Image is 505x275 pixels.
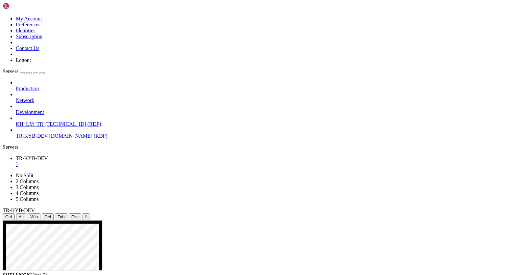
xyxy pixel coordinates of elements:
[16,121,502,127] a: KH_LM_TR [TECHNICAL_ID] (RDP)
[16,86,39,91] span: Production
[69,213,81,220] button: Esc
[16,213,27,220] button: Alt
[55,213,67,220] button: Tab
[16,57,31,63] a: Logout
[3,207,35,213] span: TR-KYB-DEV
[28,213,40,220] button: Win
[16,109,502,115] a: Development
[58,214,65,219] span: Tab
[19,214,24,219] span: Alt
[16,196,39,202] a: 5 Columns
[3,213,15,220] button: Ctrl
[16,86,502,92] a: Production
[16,133,48,139] span: TR-KYB-DEV
[16,97,34,103] span: Network
[16,109,44,115] span: Development
[3,69,18,74] span: Servers
[16,28,36,33] a: Identities
[83,213,89,220] button: 
[45,121,101,127] span: [TECHNICAL_ID] (RDP)
[16,184,39,190] a: 3 Columns
[16,115,502,127] li: KH_LM_TR [TECHNICAL_ID] (RDP)
[3,3,40,9] img: Shellngn
[16,155,48,161] span: TR-KYB-DEV
[16,127,502,139] li: TR-KYB-DEV [DOMAIN_NAME] (RDP)
[49,133,107,139] span: [DOMAIN_NAME] (RDP)
[3,144,502,150] div: Servers
[16,190,39,196] a: 4 Columns
[16,22,40,27] a: Preferences
[16,133,502,139] a: TR-KYB-DEV [DOMAIN_NAME] (RDP)
[42,213,54,220] button: Del
[16,161,502,167] a: 
[16,155,502,167] a: TR-KYB-DEV
[16,45,39,51] a: Contact Us
[16,97,502,103] a: Network
[16,103,502,115] li: Development
[16,121,43,127] span: KH_LM_TR
[3,69,45,74] a: Servers
[16,179,39,184] a: 2 Columns
[5,214,12,219] span: Ctrl
[44,214,51,219] span: Del
[16,92,502,103] li: Network
[16,80,502,92] li: Production
[30,214,38,219] span: Win
[16,16,42,21] a: My Account
[85,214,87,219] div: 
[16,173,34,178] a: No Split
[71,214,79,219] span: Esc
[16,34,42,39] a: Subscription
